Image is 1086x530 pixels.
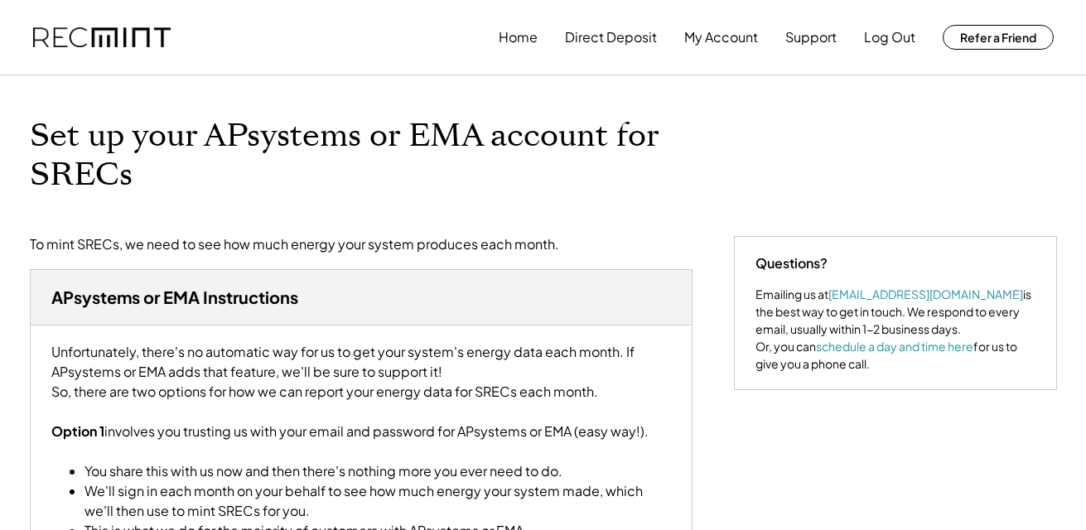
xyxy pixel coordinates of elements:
div: Emailing us at is the best way to get in touch. We respond to every email, usually within 1-2 bus... [755,286,1035,373]
h3: APsystems or EMA Instructions [51,287,298,308]
img: recmint-logotype%403x.png [33,27,171,48]
button: My Account [684,21,758,54]
button: Refer a Friend [943,25,1054,50]
li: You share this with us now and then there's nothing more you ever need to do. [84,461,671,481]
button: Direct Deposit [565,21,657,54]
div: To mint SRECs, we need to see how much energy your system produces each month. [30,236,559,253]
button: Support [785,21,837,54]
a: [EMAIL_ADDRESS][DOMAIN_NAME] [828,287,1023,301]
button: Home [499,21,538,54]
a: schedule a day and time here [816,339,973,354]
h1: Set up your APsystems or EMA account for SRECs [30,117,709,195]
button: Log Out [864,21,915,54]
li: We'll sign in each month on your behalf to see how much energy your system made, which we'll then... [84,481,671,521]
strong: Option 1 [51,422,104,440]
div: Questions? [755,253,828,273]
